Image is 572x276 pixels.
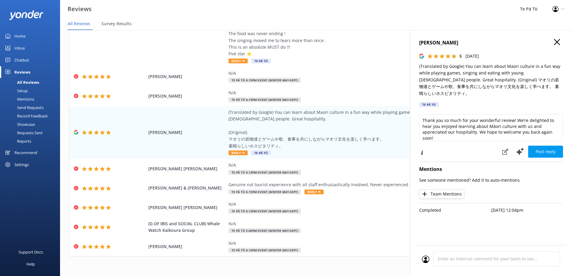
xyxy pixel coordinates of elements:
div: N/A [228,240,502,247]
span: Te Pā Tū 6.15pm Event (WINTER May-Sept) [228,190,301,194]
div: Showcase [4,120,35,129]
h4: Mentions [419,165,563,173]
div: Setup [4,86,28,95]
div: Mentions [4,95,34,103]
a: All Reviews [4,78,60,86]
div: Support Docs [19,246,43,258]
span: (D.OF IBIS and SOCIAL CLUB) Whale Watch Kaikoura Group [148,220,226,234]
div: N/A [228,201,502,208]
span: [PERSON_NAME] & [PERSON_NAME] [148,185,226,191]
div: Te Pā Tū [419,102,439,107]
a: Showcase [4,120,60,129]
span: [PERSON_NAME] [148,93,226,99]
span: Te Pā Tū 6.15pm Event (WINTER May-Sept) [228,97,301,102]
div: Record Feedback [4,112,48,120]
button: Close [554,39,560,46]
span: Te Pā Tū 6.15pm Event (WINTER May-Sept) [228,248,301,253]
span: Te Pā Tū 6.15pm Event (WINTER May-Sept) [228,209,301,214]
div: Home [14,30,26,42]
div: N/A [228,70,502,77]
h3: Reviews [68,4,92,14]
span: Reply [304,190,324,194]
img: yonder-white-logo.png [9,10,44,20]
div: Reports [4,137,31,145]
span: Te Pā Tū 5.00pm Event (WINTER May-Sept) [228,228,301,233]
p: Completed [419,207,491,214]
textarea: Thank you so much for your wonderful review! We’re delighted to hear you enjoyed learning about M... [419,114,563,141]
div: Recommend [14,147,37,159]
p: (Translated by Google) You can learn about Maori culture in a fun way while playing games, singin... [419,63,563,97]
div: Requests Sent [4,129,43,137]
div: All Reviews [4,78,39,86]
a: Mentions [4,95,60,103]
a: Requests Sent [4,129,60,137]
span: Reply [228,59,248,63]
span: [PERSON_NAME] [PERSON_NAME] [148,165,226,172]
span: [PERSON_NAME] [148,243,226,250]
span: Te Pā Tū 6.15pm Event (WINTER May-Sept) [228,170,301,175]
span: Reply [228,150,248,155]
p: See someone mentioned? Add it to auto-mentions [419,177,563,183]
span: All Reviews [68,21,90,27]
span: Te Pā Tū 6.15pm Event (WINTER May-Sept) [228,78,301,83]
img: user_profile.svg [422,256,429,263]
span: 5 [459,53,462,59]
a: Send Requests [4,103,60,112]
div: N/A [228,220,502,227]
a: Record Feedback [4,112,60,120]
div: Send Requests [4,103,44,112]
a: Setup [4,86,60,95]
h4: [PERSON_NAME] [419,39,563,47]
div: Genuine not tourist experience with all staff enthusiastically involved. Never experienced anythi... [228,181,502,188]
span: [PERSON_NAME] [148,129,226,136]
a: Reports [4,137,60,145]
div: Help [26,258,35,270]
div: N/A [228,89,502,96]
p: [DATE] 12:04pm [491,207,563,214]
span: Te Pā Tū [251,150,271,155]
div: Inbox [14,42,25,54]
button: Post reply [528,146,563,158]
button: Team Mentions [419,190,464,199]
span: Te Pā Tū [251,59,271,63]
div: Reviews [14,66,30,78]
span: [PERSON_NAME] [PERSON_NAME] [148,204,226,211]
div: (Translated by Google) You can learn about Maori culture in a fun way while playing games, singin... [228,109,502,149]
div: N/A [228,162,502,168]
div: Settings [14,159,29,171]
span: Survey Results [101,21,132,27]
div: Chatbot [14,54,29,66]
p: [DATE] [465,53,479,59]
span: [PERSON_NAME] [148,73,226,80]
